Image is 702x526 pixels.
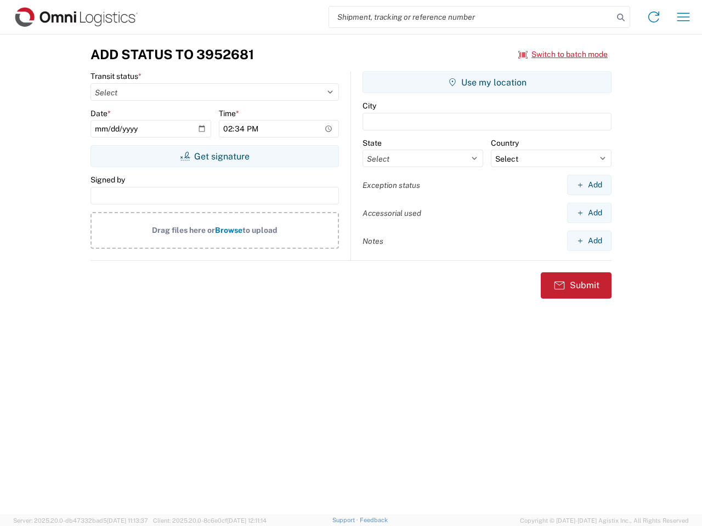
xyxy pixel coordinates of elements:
[363,138,382,148] label: State
[363,208,421,218] label: Accessorial used
[90,145,339,167] button: Get signature
[90,71,141,81] label: Transit status
[90,108,111,118] label: Date
[541,272,612,299] button: Submit
[360,517,388,523] a: Feedback
[152,226,215,235] span: Drag files here or
[520,516,689,525] span: Copyright © [DATE]-[DATE] Agistix Inc., All Rights Reserved
[491,138,519,148] label: Country
[518,45,608,64] button: Switch to batch mode
[332,517,360,523] a: Support
[567,175,612,195] button: Add
[242,226,278,235] span: to upload
[90,175,125,185] label: Signed by
[329,7,613,27] input: Shipment, tracking or reference number
[567,231,612,251] button: Add
[363,236,383,246] label: Notes
[90,47,254,62] h3: Add Status to 3952681
[153,517,267,524] span: Client: 2025.20.0-8c6e0cf
[567,203,612,223] button: Add
[363,180,420,190] label: Exception status
[219,108,239,118] label: Time
[13,517,148,524] span: Server: 2025.20.0-db47332bad5
[107,517,148,524] span: [DATE] 11:13:37
[363,101,376,111] label: City
[227,517,267,524] span: [DATE] 12:11:14
[363,71,612,93] button: Use my location
[215,226,242,235] span: Browse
